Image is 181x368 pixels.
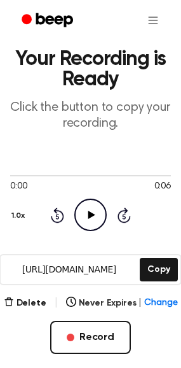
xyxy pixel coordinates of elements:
button: Record [50,321,131,354]
button: Copy [140,258,177,281]
p: Click the button to copy your recording. [10,100,171,132]
span: | [138,297,142,310]
a: Beep [13,8,84,33]
button: Never Expires|Change [66,297,178,310]
span: 0:00 [10,180,27,194]
button: Delete [4,297,46,310]
button: 1.0x [10,205,29,227]
h1: Your Recording is Ready [10,49,171,90]
span: Change [144,297,177,310]
span: | [54,295,58,311]
button: Open menu [138,5,168,36]
span: 0:06 [154,180,171,194]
